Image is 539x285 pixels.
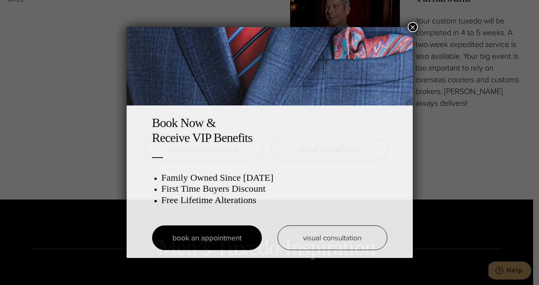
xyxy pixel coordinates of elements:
[162,183,387,194] h3: First Time Buyers Discount
[408,22,418,32] button: Close
[162,194,387,206] h3: Free Lifetime Alterations
[278,225,387,250] a: visual consultation
[152,115,387,145] h2: Book Now & Receive VIP Benefits
[162,172,387,183] h3: Family Owned Since [DATE]
[18,5,34,13] span: Help
[152,225,262,250] a: book an appointment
